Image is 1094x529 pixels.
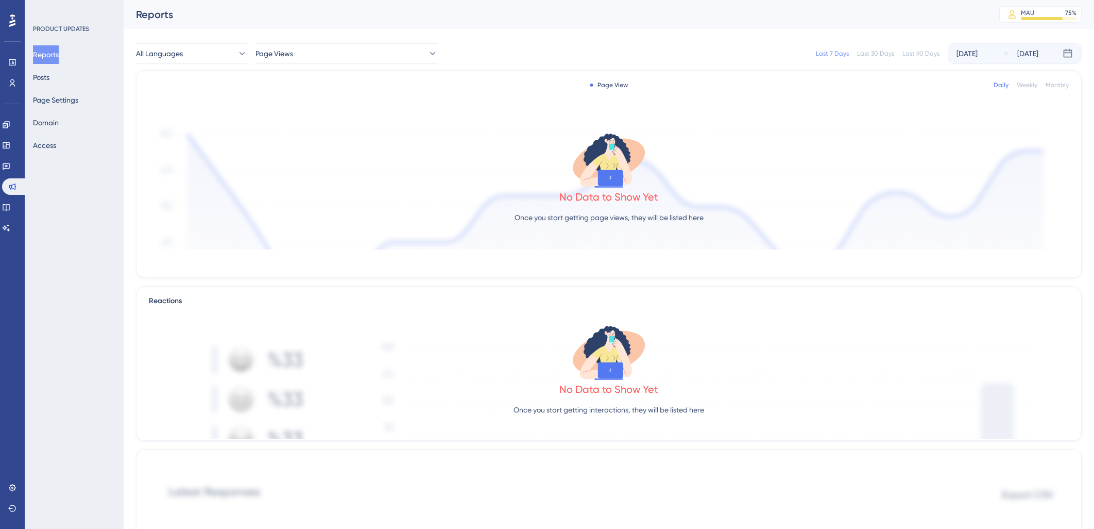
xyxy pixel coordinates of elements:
[255,47,293,60] span: Page Views
[33,68,49,87] button: Posts
[33,91,78,109] button: Page Settings
[514,404,704,416] p: Once you start getting interactions, they will be listed here
[1021,9,1034,17] div: MAU
[255,43,438,64] button: Page Views
[559,190,658,204] div: No Data to Show Yet
[1046,81,1069,89] div: Monthly
[559,382,658,396] div: No Data to Show Yet
[136,7,973,22] div: Reports
[590,81,628,89] div: Page View
[902,49,939,58] div: Last 90 Days
[857,49,894,58] div: Last 30 Days
[33,113,59,132] button: Domain
[1017,81,1037,89] div: Weekly
[136,43,247,64] button: All Languages
[1065,9,1076,17] div: 75 %
[136,47,183,60] span: All Languages
[994,81,1008,89] div: Daily
[1017,47,1038,60] div: [DATE]
[515,211,704,224] p: Once you start getting page views, they will be listed here
[956,47,978,60] div: [DATE]
[149,295,1069,307] div: Reactions
[816,49,849,58] div: Last 7 Days
[33,25,89,33] div: PRODUCT UPDATES
[33,45,59,64] button: Reports
[33,136,56,155] button: Access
